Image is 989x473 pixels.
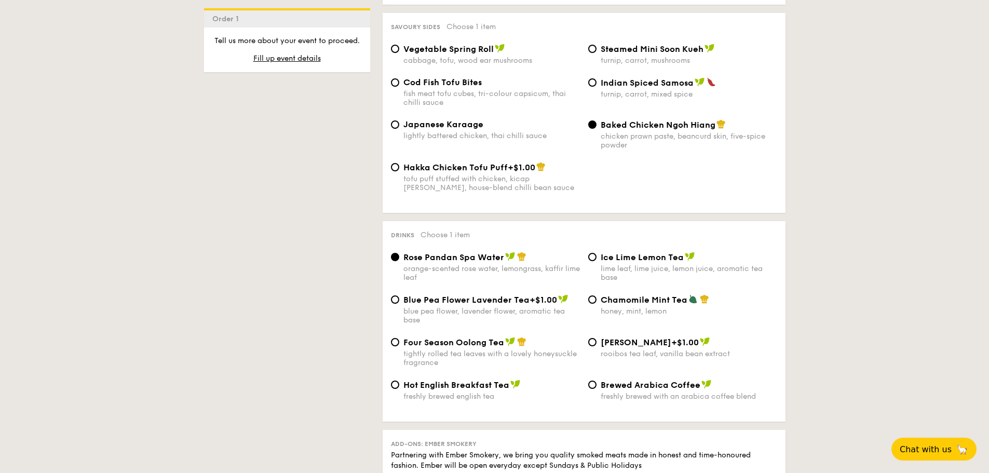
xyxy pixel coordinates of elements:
[601,78,694,88] span: Indian Spiced Samosa
[391,232,414,239] span: Drinks
[391,440,477,448] span: Add-ons: Ember Smokery
[403,264,580,282] div: orange-scented rose water, lemongrass, kaffir lime leaf
[391,120,399,129] input: Japanese Karaagelightly battered chicken, thai chilli sauce
[705,44,715,53] img: icon-vegan.f8ff3823.svg
[391,381,399,389] input: Hot English Breakfast Teafreshly brewed english tea
[588,45,597,53] input: Steamed Mini Soon Kuehturnip, carrot, mushrooms
[601,44,703,54] span: Steamed Mini Soon Kueh
[403,174,580,192] div: tofu puff stuffed with chicken, kicap [PERSON_NAME], house-blend chilli bean sauce
[508,163,535,172] span: +$1.00
[403,77,482,87] span: Cod Fish Tofu Bites
[391,295,399,304] input: Blue Pea Flower Lavender Tea+$1.00blue pea flower, lavender flower, aromatic tea base
[558,294,568,304] img: icon-vegan.f8ff3823.svg
[601,120,715,130] span: Baked Chicken Ngoh Hiang
[588,253,597,261] input: Ice Lime Lemon Tealime leaf, lime juice, lemon juice, aromatic tea base
[601,307,777,316] div: honey, mint, lemon
[403,392,580,401] div: freshly brewed english tea
[391,450,777,471] div: Partnering with Ember Smokery, we bring you quality smoked meats made in honest and time-honoured...
[707,77,716,87] img: icon-spicy.37a8142b.svg
[403,295,530,305] span: Blue Pea Flower Lavender Tea
[671,337,699,347] span: +$1.00
[688,294,698,304] img: icon-vegetarian.fe4039eb.svg
[510,380,521,389] img: icon-vegan.f8ff3823.svg
[601,295,687,305] span: Chamomile Mint Tea
[700,294,709,304] img: icon-chef-hat.a58ddaea.svg
[601,392,777,401] div: freshly brewed with an arabica coffee blend
[403,119,483,129] span: Japanese Karaage
[517,252,526,261] img: icon-chef-hat.a58ddaea.svg
[601,252,684,262] span: Ice Lime Lemon Tea
[588,78,597,87] input: Indian Spiced Samosaturnip, carrot, mixed spice
[446,22,496,31] span: Choose 1 item
[253,54,321,63] span: Fill up event details
[505,337,516,346] img: icon-vegan.f8ff3823.svg
[716,119,726,129] img: icon-chef-hat.a58ddaea.svg
[391,45,399,53] input: Vegetable Spring Rollcabbage, tofu, wood ear mushrooms
[391,338,399,346] input: Four Season Oolong Teatightly rolled tea leaves with a lovely honeysuckle fragrance
[588,295,597,304] input: Chamomile Mint Teahoney, mint, lemon
[403,163,508,172] span: Hakka Chicken Tofu Puff
[956,443,968,455] span: 🦙
[212,15,243,23] span: Order 1
[403,380,509,390] span: Hot English Breakfast Tea
[391,163,399,171] input: Hakka Chicken Tofu Puff+$1.00tofu puff stuffed with chicken, kicap [PERSON_NAME], house-blend chi...
[403,89,580,107] div: fish meat tofu cubes, tri-colour capsicum, thai chilli sauce
[403,252,504,262] span: Rose Pandan Spa Water
[601,264,777,282] div: lime leaf, lime juice, lemon juice, aromatic tea base
[403,307,580,325] div: blue pea flower, lavender flower, aromatic tea base
[601,349,777,358] div: rooibos tea leaf, vanilla bean extract
[588,381,597,389] input: Brewed Arabica Coffeefreshly brewed with an arabica coffee blend
[530,295,557,305] span: +$1.00
[536,162,546,171] img: icon-chef-hat.a58ddaea.svg
[403,44,494,54] span: Vegetable Spring Roll
[391,253,399,261] input: Rose Pandan Spa Waterorange-scented rose water, lemongrass, kaffir lime leaf
[601,132,777,150] div: chicken prawn paste, beancurd skin, five-spice powder
[891,438,977,461] button: Chat with us🦙
[391,23,440,31] span: Savoury sides
[601,380,700,390] span: Brewed Arabica Coffee
[701,380,712,389] img: icon-vegan.f8ff3823.svg
[685,252,695,261] img: icon-vegan.f8ff3823.svg
[403,131,580,140] div: lightly battered chicken, thai chilli sauce
[601,90,777,99] div: turnip, carrot, mixed spice
[517,337,526,346] img: icon-chef-hat.a58ddaea.svg
[403,337,504,347] span: Four Season Oolong Tea
[403,349,580,367] div: tightly rolled tea leaves with a lovely honeysuckle fragrance
[403,56,580,65] div: cabbage, tofu, wood ear mushrooms
[391,78,399,87] input: Cod Fish Tofu Bitesfish meat tofu cubes, tri-colour capsicum, thai chilli sauce
[695,77,705,87] img: icon-vegan.f8ff3823.svg
[212,36,362,46] p: Tell us more about your event to proceed.
[505,252,516,261] img: icon-vegan.f8ff3823.svg
[495,44,505,53] img: icon-vegan.f8ff3823.svg
[601,56,777,65] div: turnip, carrot, mushrooms
[700,337,710,346] img: icon-vegan.f8ff3823.svg
[588,120,597,129] input: Baked Chicken Ngoh Hiangchicken prawn paste, beancurd skin, five-spice powder
[601,337,671,347] span: [PERSON_NAME]
[900,444,952,454] span: Chat with us
[421,231,470,239] span: Choose 1 item
[588,338,597,346] input: [PERSON_NAME]+$1.00rooibos tea leaf, vanilla bean extract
